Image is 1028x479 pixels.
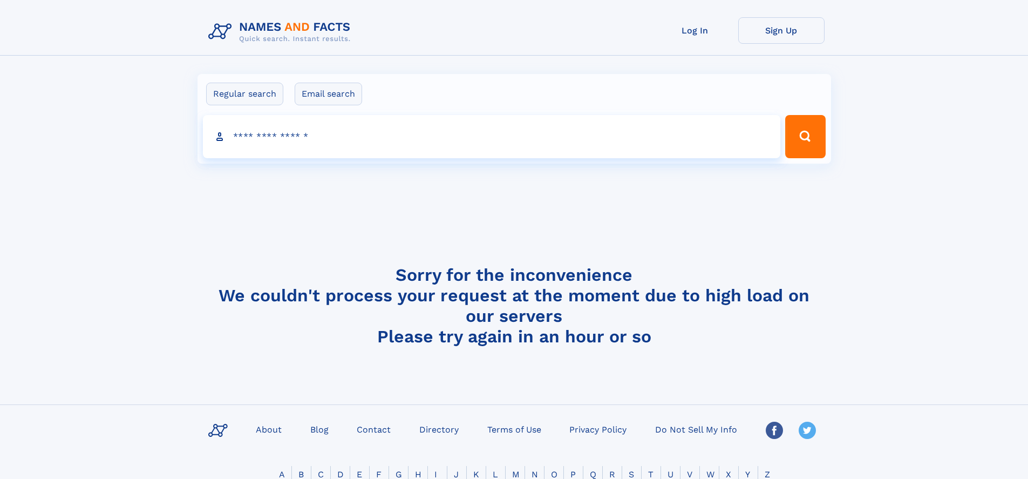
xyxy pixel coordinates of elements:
a: Privacy Policy [565,421,631,437]
a: Sign Up [738,17,825,44]
a: Blog [306,421,333,437]
a: Directory [415,421,463,437]
label: Email search [295,83,362,105]
a: Do Not Sell My Info [651,421,741,437]
a: Terms of Use [483,421,546,437]
label: Regular search [206,83,283,105]
img: Twitter [799,422,816,439]
input: search input [203,115,781,158]
a: Contact [352,421,395,437]
h4: Sorry for the inconvenience We couldn't process your request at the moment due to high load on ou... [204,265,825,347]
a: About [251,421,286,437]
button: Search Button [785,115,825,158]
a: Log In [652,17,738,44]
img: Facebook [766,422,783,439]
img: Logo Names and Facts [204,17,359,46]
